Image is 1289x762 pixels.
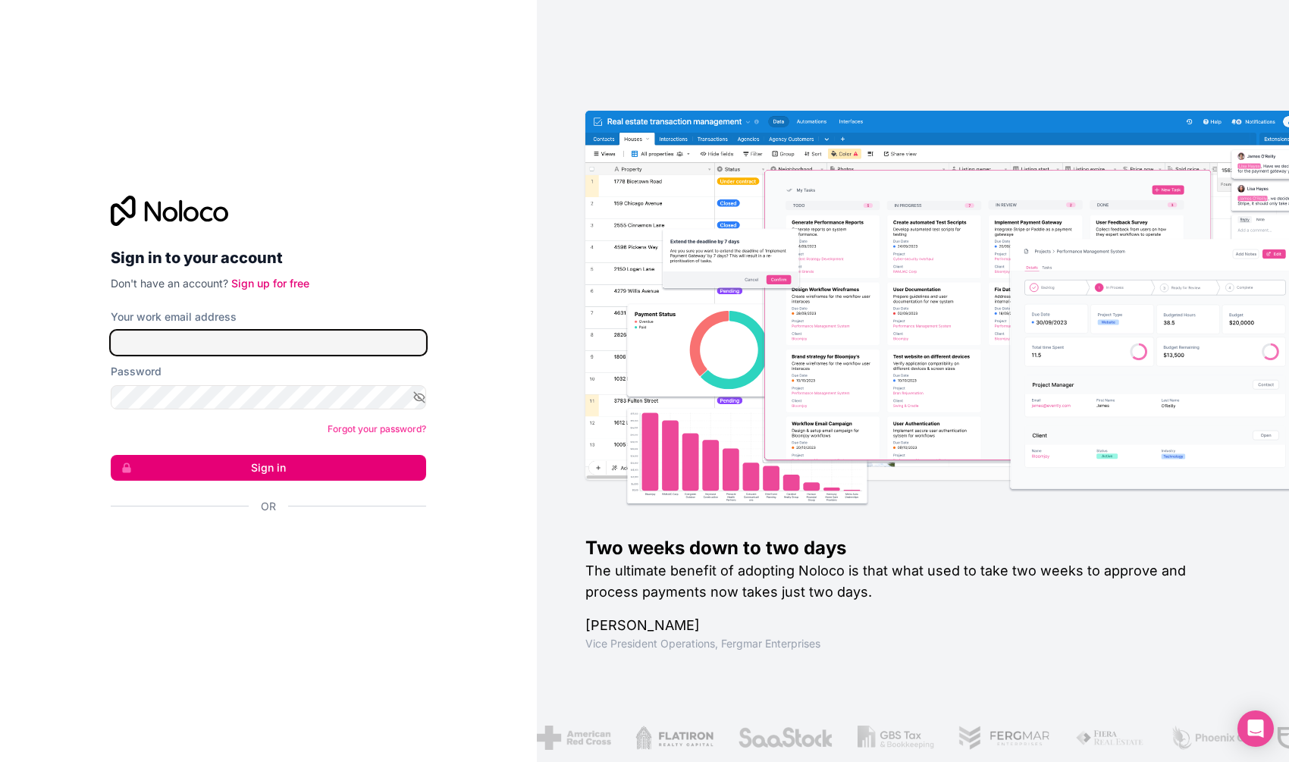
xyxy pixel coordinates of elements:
[111,455,426,481] button: Sign in
[231,277,309,290] a: Sign up for free
[585,636,1240,651] h1: Vice President Operations , Fergmar Enterprises
[328,423,426,434] a: Forgot your password?
[111,331,426,355] input: Email address
[585,536,1240,560] h1: Two weeks down to two days
[585,560,1240,603] h2: The ultimate benefit of adopting Noloco is that what used to take two weeks to approve and proces...
[111,385,426,409] input: Password
[585,615,1240,636] h1: [PERSON_NAME]
[1071,726,1143,750] img: /assets/fiera-fwj2N5v4.png
[1167,726,1249,750] img: /assets/phoenix-BREaitsQ.png
[261,499,276,514] span: Or
[632,726,710,750] img: /assets/flatiron-C8eUkumj.png
[111,309,237,325] label: Your work email address
[955,726,1047,750] img: /assets/fergmar-CudnrXN5.png
[1237,710,1274,747] div: Open Intercom Messenger
[533,726,607,750] img: /assets/american-red-cross-BAupjrZR.png
[111,277,228,290] span: Don't have an account?
[111,531,414,564] div: Über Google anmelden. Wird in neuem Tab geöffnet.
[103,531,422,564] iframe: Schaltfläche „Über Google anmelden“
[854,726,931,750] img: /assets/gbstax-C-GtDUiK.png
[111,364,162,379] label: Password
[734,726,830,750] img: /assets/saastock-C6Zbiodz.png
[111,244,426,271] h2: Sign in to your account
